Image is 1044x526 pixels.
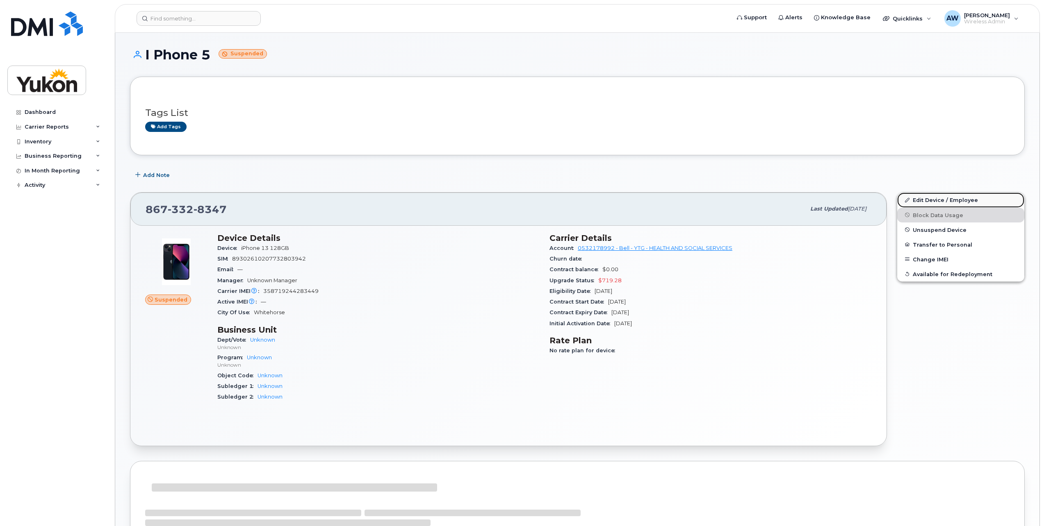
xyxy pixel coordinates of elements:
span: Carrier IMEI [217,288,263,294]
span: 8347 [194,203,227,215]
span: No rate plan for device [549,347,619,354]
button: Change IMEI [897,252,1024,267]
h3: Tags List [145,108,1010,118]
span: Contract Start Date [549,299,608,305]
span: Initial Activation Date [549,320,614,326]
span: Unknown Manager [247,277,297,283]
span: City Of Use [217,309,254,315]
span: [DATE] [611,309,629,315]
img: image20231002-3703462-1ig824h.jpeg [152,237,201,286]
span: Active IMEI [217,299,261,305]
p: Unknown [217,344,540,351]
button: Unsuspend Device [897,222,1024,237]
span: Contract balance [549,266,602,272]
span: [DATE] [595,288,612,294]
span: 867 [146,203,227,215]
span: Last updated [810,206,848,212]
span: 89302610207732803942 [232,256,306,262]
h3: Business Unit [217,325,540,335]
span: SIM [217,256,232,262]
a: Edit Device / Employee [897,193,1024,207]
h3: Rate Plan [549,336,872,345]
span: Contract Expiry Date [549,309,611,315]
h3: Carrier Details [549,233,872,243]
a: Unknown [258,372,283,379]
h3: Device Details [217,233,540,243]
span: [DATE] [848,206,866,212]
span: Object Code [217,372,258,379]
a: Unknown [247,354,272,360]
button: Transfer to Personal [897,237,1024,252]
button: Block Data Usage [897,208,1024,222]
span: Add Note [143,171,170,179]
span: 332 [168,203,194,215]
span: Suspended [155,296,187,304]
a: Unknown [250,337,275,343]
a: Unknown [258,383,283,389]
span: Device [217,245,241,251]
span: Unsuspend Device [913,227,966,233]
span: Manager [217,277,247,283]
span: Subledger 1 [217,383,258,389]
span: [DATE] [614,320,632,326]
span: $0.00 [602,266,618,272]
span: $719.28 [598,277,622,283]
span: Account [549,245,578,251]
span: Eligibility Date [549,288,595,294]
button: Available for Redeployment [897,267,1024,281]
span: — [261,299,266,305]
a: 0532178992 - Bell - YTG - HEALTH AND SOCIAL SERVICES [578,245,732,251]
span: Subledger 2 [217,394,258,400]
h1: I Phone 5 [130,48,1025,62]
span: iPhone 13 128GB [241,245,289,251]
span: [DATE] [608,299,626,305]
span: Churn date [549,256,586,262]
span: Whitehorse [254,309,285,315]
button: Add Note [130,168,177,182]
p: Unknown [217,361,540,368]
span: 358719244283449 [263,288,319,294]
span: Dept/Vote [217,337,250,343]
span: — [237,266,243,272]
a: Unknown [258,394,283,400]
span: Upgrade Status [549,277,598,283]
span: Email [217,266,237,272]
span: Available for Redeployment [913,271,992,277]
span: Program [217,354,247,360]
small: Suspended [219,49,267,59]
a: Add tags [145,122,187,132]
